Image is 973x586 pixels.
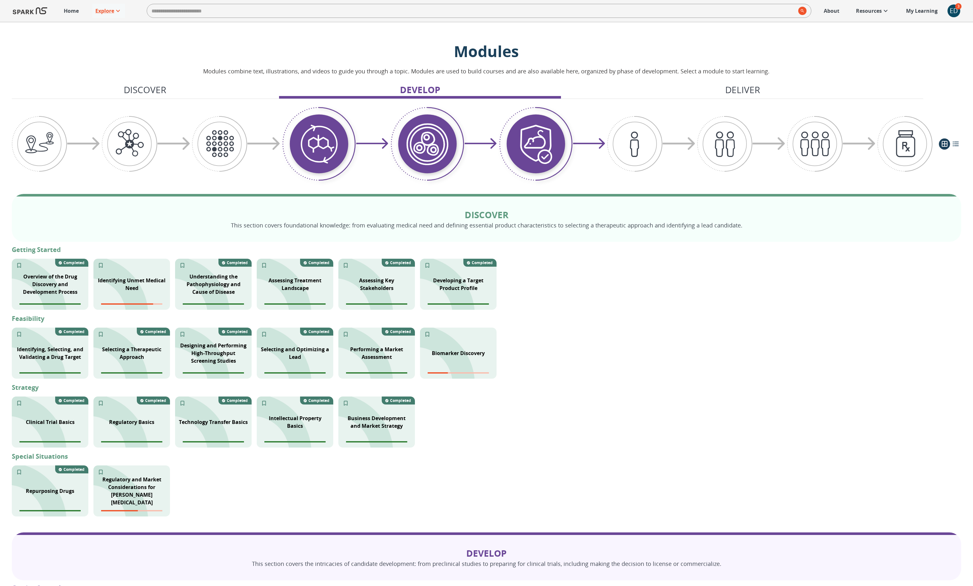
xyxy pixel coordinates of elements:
p: Identifying Unmet Medical Need [97,277,166,292]
p: Modules combine text, illustrations, and videos to guide you through a topic. Modules are used to... [178,67,795,76]
button: account of current user [947,4,960,17]
div: SPARK NS branding pattern [338,328,415,379]
p: Completed [390,398,411,403]
p: This section covers the intricacies of candidate development: from preclinical studies to prepari... [32,559,941,568]
p: Selecting a Therapeutic Approach [97,345,166,361]
svg: Add to My Learning [343,331,349,338]
p: Deliver [725,83,760,96]
img: arrow-right [247,137,280,151]
span: Module completion progress of user [19,372,81,374]
div: SPARK NS branding pattern [338,259,415,310]
p: Getting Started [12,245,961,255]
a: My Learning [903,4,941,18]
svg: Add to My Learning [179,400,186,406]
p: Completed [63,260,85,265]
svg: Add to My Learning [261,262,267,269]
img: arrow-right [752,137,785,151]
span: Module completion progress of user [19,510,81,511]
p: Selecting and Optimizing a Lead [261,345,329,361]
p: Feasibility [12,314,961,323]
span: Module completion progress of user [264,303,326,305]
span: Module completion progress of user [101,303,162,305]
p: Completed [390,329,411,334]
a: About [821,4,843,18]
img: Logo of SPARK at Stanford [13,3,47,19]
p: Discover [124,83,166,96]
svg: Add to My Learning [98,262,104,269]
p: Identifying, Selecting, and Validating a Drug Target [16,345,85,361]
button: search [796,4,807,18]
p: Completed [227,398,248,403]
p: Modules [178,41,795,62]
p: Technology Transfer Basics [179,418,248,426]
span: Module completion progress of user [101,441,162,442]
div: SPARK NS branding pattern [420,259,497,310]
div: SPARK NS branding pattern [93,397,170,448]
p: Regulatory and Market Considerations for [PERSON_NAME][MEDICAL_DATA] [97,476,166,506]
svg: Add to My Learning [424,331,431,338]
a: Explore [92,4,125,18]
p: Assessing Key Stakeholders [342,277,411,292]
img: arrow-right [843,137,876,151]
svg: Add to My Learning [343,400,349,406]
svg: Add to My Learning [16,262,22,269]
img: arrow-right [572,138,606,150]
svg: Add to My Learning [98,469,104,475]
p: Completed [63,398,85,403]
img: arrow-right [356,138,389,150]
p: About [824,7,839,15]
div: SPARK NS branding pattern [257,397,333,448]
svg: Add to My Learning [424,262,431,269]
a: Home [61,4,82,18]
svg: Add to My Learning [261,331,267,338]
p: Special Situations [12,452,961,461]
p: Intellectual Property Basics [261,414,329,430]
p: Completed [63,329,85,334]
div: SPARK NS branding pattern [420,328,497,379]
svg: Add to My Learning [16,331,22,338]
p: This section covers foundational knowledge: from evaluating medical need and defining essential p... [32,221,941,230]
p: Designing and Performing High-Throughput Screening Studies [179,342,248,365]
span: 3 [955,3,962,10]
span: Module completion progress of user [19,441,81,442]
span: Module completion progress of user [428,372,489,374]
p: Completed [63,467,85,472]
svg: Add to My Learning [16,400,22,406]
div: SPARK NS branding pattern [12,465,88,516]
svg: Add to My Learning [98,331,104,338]
p: Regulatory Basics [109,418,154,426]
div: SPARK NS branding pattern [12,397,88,448]
p: Developing a Target Product Profile [424,277,493,292]
div: SPARK NS branding pattern [12,259,88,310]
div: SPARK NS branding pattern [175,259,252,310]
p: Completed [308,260,329,265]
p: Completed [390,260,411,265]
div: ED [947,4,960,17]
button: list view [950,138,961,150]
svg: Add to My Learning [98,400,104,406]
div: SPARK NS branding pattern [175,328,252,379]
p: Overview of the Drug Discovery and Development Process [16,273,85,296]
span: Module completion progress of user [346,441,407,442]
p: Biomarker Discovery [432,349,485,357]
p: Completed [308,329,329,334]
p: Business Development and Market Strategy [342,414,411,430]
span: Module completion progress of user [183,303,244,305]
button: grid view [939,138,950,150]
div: Spark NS branding pattern [93,328,170,379]
p: Resources [856,7,882,15]
span: Module completion progress of user [264,372,326,374]
p: My Learning [906,7,938,15]
p: Completed [227,260,248,265]
span: Module completion progress of user [101,510,162,511]
p: Repurposing Drugs [26,487,74,495]
div: SPARK NS branding pattern [338,397,415,448]
p: Discover [32,209,941,221]
p: Assessing Treatment Landscape [261,277,329,292]
div: SPARK NS branding pattern [257,328,333,379]
span: Module completion progress of user [346,372,407,374]
div: SPARK NS branding pattern [93,259,170,310]
span: Module completion progress of user [19,303,81,305]
div: SPARK NS branding pattern [257,259,333,310]
div: Graphic showing the progression through the Discover, Develop, and Deliver pipeline, highlighting... [12,107,932,181]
